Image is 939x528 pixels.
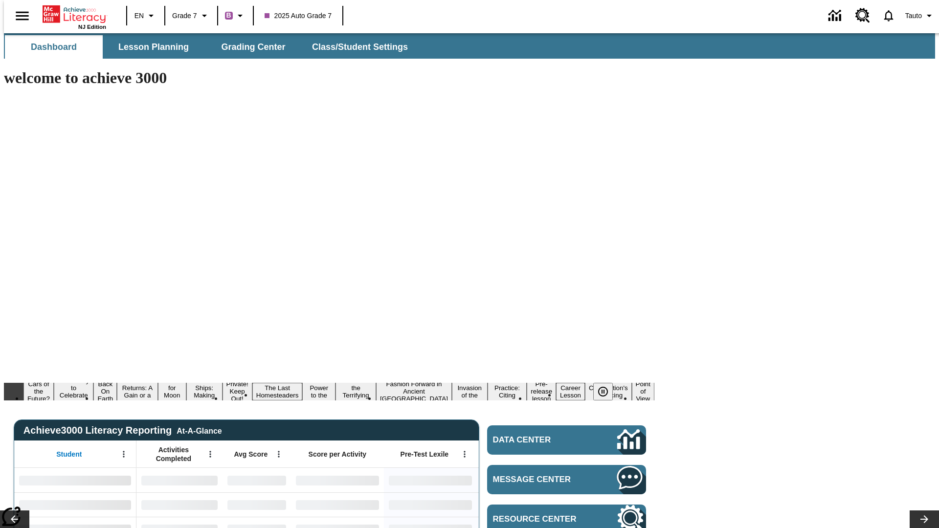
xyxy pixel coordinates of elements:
[593,383,623,400] div: Pause
[56,450,82,459] span: Student
[23,425,222,436] span: Achieve3000 Literacy Reporting
[401,450,449,459] span: Pre-Test Lexile
[177,425,222,436] div: At-A-Glance
[493,514,588,524] span: Resource Center
[4,69,654,87] h1: welcome to achieve 3000
[78,24,106,30] span: NJ Edition
[5,35,103,59] button: Dashboard
[158,375,186,408] button: Slide 5 Time for Moon Rules?
[223,468,291,492] div: No Data,
[223,379,252,404] button: Slide 7 Private! Keep Out!
[593,383,613,400] button: Pause
[223,492,291,517] div: No Data,
[130,7,161,24] button: Language: EN, Select a language
[141,445,206,463] span: Activities Completed
[105,35,202,59] button: Lesson Planning
[23,379,54,404] button: Slide 1 Cars of the Future?
[168,7,214,24] button: Grade: Grade 7, Select a grade
[234,450,268,459] span: Avg Score
[136,492,223,517] div: No Data,
[93,379,117,404] button: Slide 3 Back On Earth
[204,35,302,59] button: Grading Center
[203,447,218,462] button: Open Menu
[136,468,223,492] div: No Data,
[265,11,332,21] span: 2025 Auto Grade 7
[556,383,585,400] button: Slide 15 Career Lesson
[304,35,416,59] button: Class/Student Settings
[134,11,144,21] span: EN
[487,465,646,494] a: Message Center
[43,4,106,24] a: Home
[309,450,367,459] span: Score per Activity
[43,3,106,30] div: Home
[488,375,527,408] button: Slide 13 Mixed Practice: Citing Evidence
[527,379,556,404] button: Slide 14 Pre-release lesson
[302,375,335,408] button: Slide 9 Solar Power to the People
[8,1,37,30] button: Open side menu
[901,7,939,24] button: Profile/Settings
[4,35,417,59] div: SubNavbar
[186,375,223,408] button: Slide 6 Cruise Ships: Making Waves
[850,2,876,29] a: Resource Center, Will open in new tab
[823,2,850,29] a: Data Center
[487,425,646,455] a: Data Center
[221,42,285,53] span: Grading Center
[118,42,189,53] span: Lesson Planning
[226,9,231,22] span: B
[905,11,922,21] span: Tauto
[312,42,408,53] span: Class/Student Settings
[117,375,157,408] button: Slide 4 Free Returns: A Gain or a Drain?
[632,379,654,404] button: Slide 17 Point of View
[585,375,632,408] button: Slide 16 The Constitution's Balancing Act
[457,447,472,462] button: Open Menu
[910,510,939,528] button: Lesson carousel, Next
[376,379,452,404] button: Slide 11 Fashion Forward in Ancient Rome
[335,375,376,408] button: Slide 10 Attack of the Terrifying Tomatoes
[116,447,131,462] button: Open Menu
[271,447,286,462] button: Open Menu
[493,435,584,445] span: Data Center
[252,383,303,400] button: Slide 8 The Last Homesteaders
[452,375,488,408] button: Slide 12 The Invasion of the Free CD
[876,3,901,28] a: Notifications
[4,33,935,59] div: SubNavbar
[54,375,94,408] button: Slide 2 Get Ready to Celebrate Juneteenth!
[172,11,197,21] span: Grade 7
[493,475,588,484] span: Message Center
[31,42,77,53] span: Dashboard
[221,7,250,24] button: Boost Class color is purple. Change class color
